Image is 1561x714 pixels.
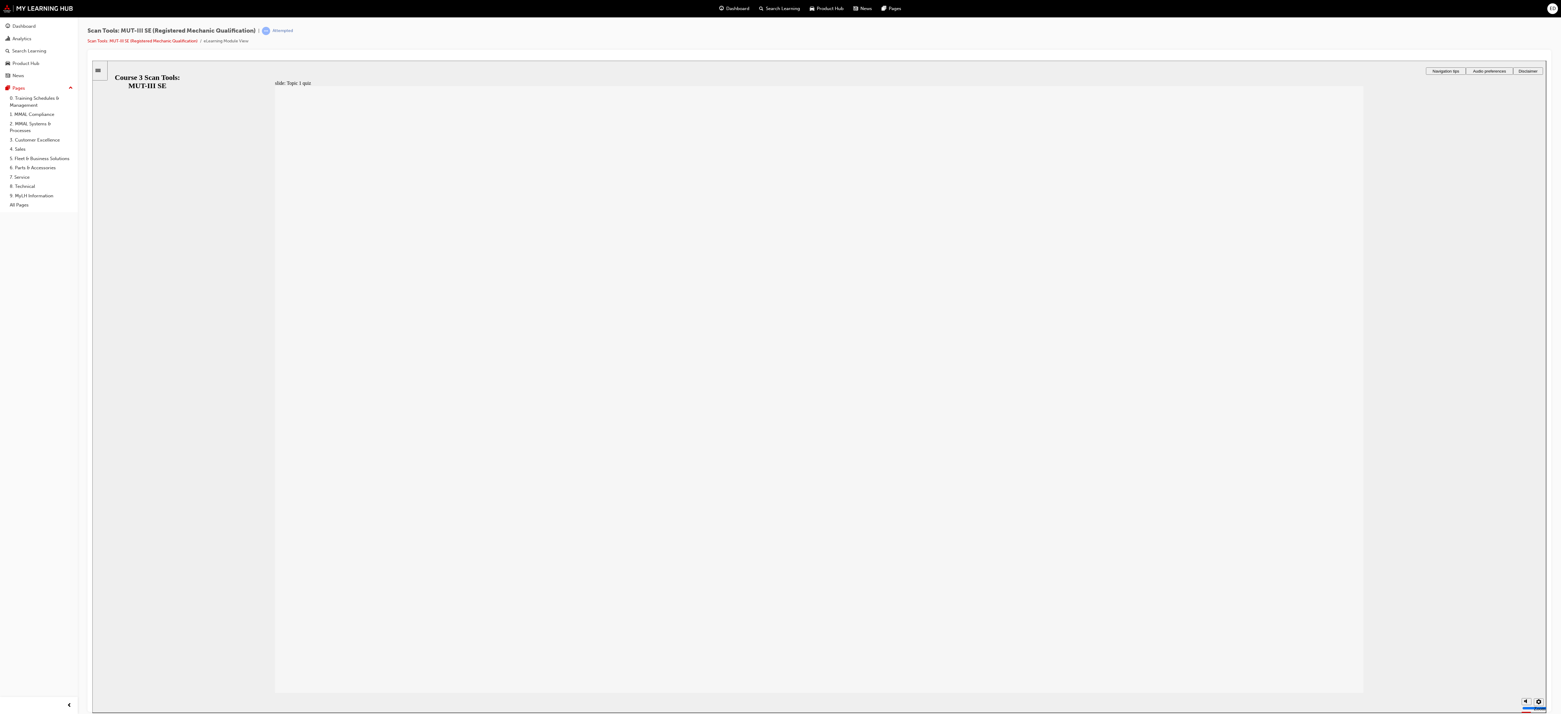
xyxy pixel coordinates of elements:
[1426,632,1451,652] div: misc controls
[848,2,877,15] a: news-iconNews
[273,28,293,34] div: Attempted
[5,86,10,91] span: pages-icon
[1550,5,1556,12] span: ED
[262,27,270,35] span: learningRecordVerb_ATTEMPT-icon
[817,5,844,12] span: Product Hub
[13,60,39,67] div: Product Hub
[805,2,848,15] a: car-iconProduct Hub
[726,5,749,12] span: Dashboard
[69,84,73,92] span: up-icon
[1547,3,1558,14] button: ED
[5,48,10,54] span: search-icon
[2,33,75,45] a: Analytics
[67,702,72,709] span: prev-icon
[13,23,36,30] div: Dashboard
[2,20,75,83] button: DashboardAnalyticsSearch LearningProduct HubNews
[5,36,10,42] span: chart-icon
[1441,638,1451,645] button: Settings
[2,21,75,32] a: Dashboard
[7,119,75,135] a: 2. MMAL Systems & Processes
[882,5,886,13] span: pages-icon
[2,83,75,94] button: Pages
[2,70,75,81] a: News
[853,5,858,13] span: news-icon
[7,135,75,145] a: 3. Customer Excellence
[5,61,10,66] span: car-icon
[1441,645,1453,662] label: Zoom to fit
[12,48,46,55] div: Search Learning
[13,35,31,42] div: Analytics
[860,5,872,12] span: News
[7,110,75,119] a: 1. MMAL Compliance
[714,2,754,15] a: guage-iconDashboard
[13,85,25,92] div: Pages
[7,191,75,201] a: 9. MyLH Information
[877,2,906,15] a: pages-iconPages
[7,94,75,110] a: 0. Training Schedules & Management
[766,5,800,12] span: Search Learning
[7,182,75,191] a: 8. Technical
[1430,645,1469,650] input: volume
[889,5,901,12] span: Pages
[7,163,75,173] a: 6. Parts & Accessories
[1429,637,1439,644] button: Mute (Ctrl+Alt+M)
[7,154,75,163] a: 5. Fleet & Business Solutions
[2,58,75,69] a: Product Hub
[7,145,75,154] a: 4. Sales
[88,38,198,44] a: Scan Tools: MUT-III SE (Registered Mechanic Qualification)
[759,5,763,13] span: search-icon
[2,45,75,57] a: Search Learning
[1340,8,1367,13] span: Navigation tips
[1373,7,1421,14] button: Audio preferences
[1334,7,1373,14] button: Navigation tips
[13,72,24,79] div: News
[1421,7,1451,14] button: Disclaimer
[7,173,75,182] a: 7. Service
[5,73,10,79] span: news-icon
[5,24,10,29] span: guage-icon
[719,5,724,13] span: guage-icon
[258,27,259,34] span: |
[7,200,75,210] a: All Pages
[1381,8,1413,13] span: Audio preferences
[3,5,73,13] img: mmal
[1426,8,1445,13] span: Disclaimer
[204,38,248,45] li: eLearning Module View
[754,2,805,15] a: search-iconSearch Learning
[810,5,814,13] span: car-icon
[88,27,256,34] span: Scan Tools: MUT-III SE (Registered Mechanic Qualification)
